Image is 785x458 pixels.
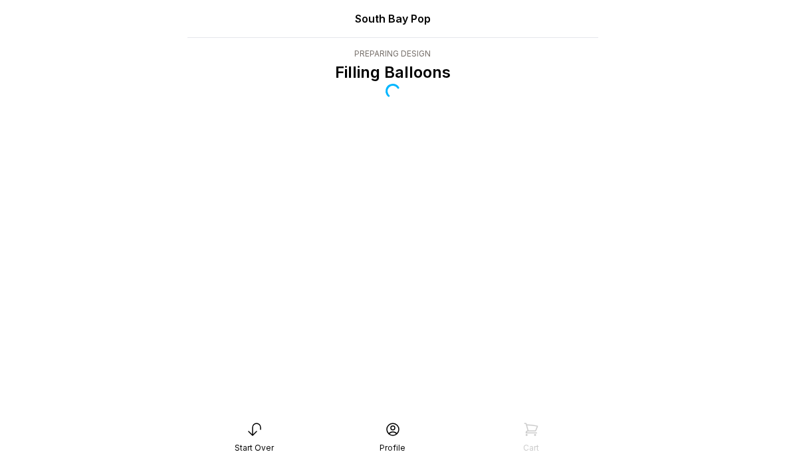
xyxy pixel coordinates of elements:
div: Cart [523,443,539,453]
div: Start Over [235,443,274,453]
div: Preparing Design [335,49,451,59]
div: South Bay Pop [324,11,461,27]
p: Filling Balloons [335,62,451,83]
div: Profile [380,443,405,453]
